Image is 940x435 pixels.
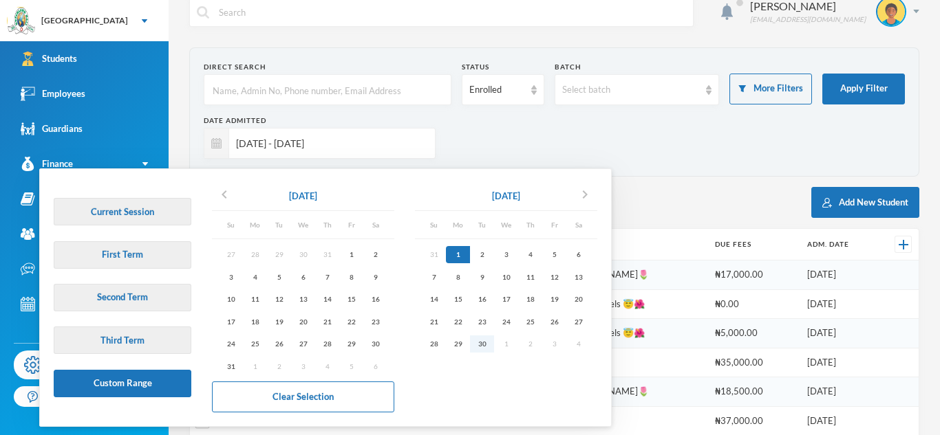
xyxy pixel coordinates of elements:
[315,291,339,308] div: 14
[21,122,83,136] div: Guardians
[219,357,243,375] div: 31
[204,62,451,72] div: Direct Search
[577,186,593,203] i: chevron_right
[750,14,866,25] div: [EMAIL_ADDRESS][DOMAIN_NAME]
[204,115,436,126] div: Date Admitted
[216,186,233,203] i: chevron_left
[555,62,720,72] div: Batch
[54,284,191,311] button: Second Term
[243,218,267,232] div: Mo
[339,246,363,263] div: 1
[14,386,78,407] a: Help
[494,291,518,308] div: 17
[14,350,92,379] a: Settings
[243,291,267,308] div: 11
[422,268,446,285] div: 7
[267,268,291,285] div: 5
[566,313,590,330] div: 27
[470,291,494,308] div: 16
[470,218,494,232] div: Tu
[542,313,566,330] div: 26
[492,190,520,203] div: [DATE]
[800,377,877,407] td: [DATE]
[446,335,470,353] div: 29
[708,289,800,319] td: ₦0.00
[21,157,73,171] div: Finance
[315,268,339,285] div: 7
[542,246,566,263] div: 5
[542,268,566,285] div: 12
[811,187,919,218] button: Add New Student
[800,260,877,290] td: [DATE]
[494,313,518,330] div: 24
[219,268,243,285] div: 3
[289,190,317,203] div: [DATE]
[339,335,363,353] div: 29
[315,313,339,330] div: 21
[219,313,243,330] div: 17
[446,246,470,263] div: 1
[315,218,339,232] div: Th
[315,335,339,353] div: 28
[446,268,470,285] div: 8
[422,218,446,232] div: Su
[899,240,908,249] img: +
[542,218,566,232] div: Fr
[518,246,542,263] div: 4
[267,291,291,308] div: 12
[41,14,128,27] div: [GEOGRAPHIC_DATA]
[422,313,446,330] div: 21
[729,74,812,104] button: More Filters
[291,291,315,308] div: 13
[54,326,191,354] button: Third Term
[219,335,243,353] div: 24
[54,241,191,269] button: First Term
[291,268,315,285] div: 6
[562,83,700,97] div: Select batch
[566,268,590,285] div: 13
[291,313,315,330] div: 20
[800,319,877,348] td: [DATE]
[243,335,267,353] div: 25
[446,313,470,330] div: 22
[708,319,800,348] td: ₦5,000.00
[708,348,800,377] td: ₦35,000.00
[462,62,544,72] div: Status
[494,268,518,285] div: 10
[800,289,877,319] td: [DATE]
[339,313,363,330] div: 22
[518,291,542,308] div: 18
[708,377,800,407] td: ₦18,500.00
[8,8,35,35] img: logo
[212,186,237,208] button: chevron_left
[229,128,428,159] input: e.g. 16/08/2025 - 16/09/2025
[822,74,905,104] button: Apply Filter
[469,83,524,97] div: Enrolled
[363,291,387,308] div: 16
[267,335,291,353] div: 26
[267,313,291,330] div: 19
[518,218,542,232] div: Th
[54,370,191,397] button: Custom Range
[21,52,77,66] div: Students
[470,268,494,285] div: 9
[243,313,267,330] div: 18
[267,218,291,232] div: Tu
[339,268,363,285] div: 8
[542,291,566,308] div: 19
[363,335,387,353] div: 30
[291,218,315,232] div: We
[422,291,446,308] div: 14
[708,260,800,290] td: ₦17,000.00
[494,218,518,232] div: We
[708,229,800,260] th: Due Fees
[566,291,590,308] div: 20
[54,198,191,225] button: Current Session
[363,218,387,232] div: Sa
[363,313,387,330] div: 23
[800,348,877,377] td: [DATE]
[211,75,444,106] input: Name, Admin No, Phone number, Email Address
[422,335,446,353] div: 28
[243,268,267,285] div: 4
[470,335,494,353] div: 30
